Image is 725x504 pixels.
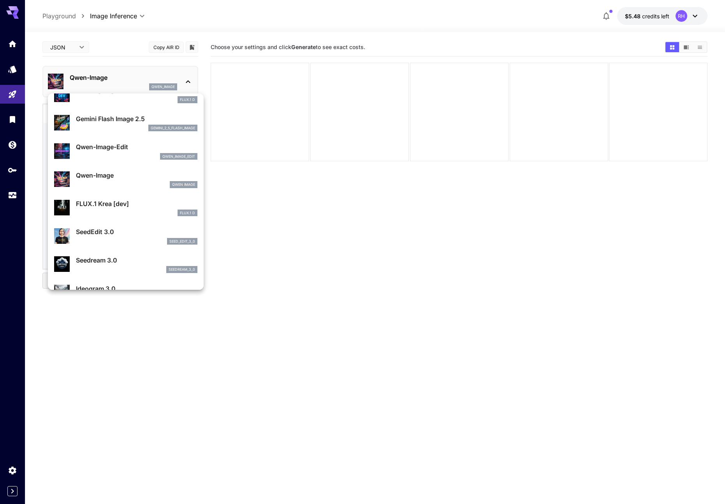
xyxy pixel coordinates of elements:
[54,167,197,191] div: Qwen-ImageQwen Image
[54,281,197,305] div: Ideogram 3.0
[162,154,195,159] p: qwen_image_edit
[54,224,197,248] div: SeedEdit 3.0seed_edit_3_0
[169,267,195,272] p: seedream_3_0
[169,239,195,244] p: seed_edit_3_0
[76,227,197,236] p: SeedEdit 3.0
[76,142,197,152] p: Qwen-Image-Edit
[54,196,197,220] div: FLUX.1 Krea [dev]FLUX.1 D
[54,139,197,163] div: Qwen-Image-Editqwen_image_edit
[76,284,197,293] p: Ideogram 3.0
[180,210,195,216] p: FLUX.1 D
[76,256,197,265] p: Seedream 3.0
[54,252,197,276] div: Seedream 3.0seedream_3_0
[180,97,195,102] p: FLUX.1 D
[76,171,197,180] p: Qwen-Image
[151,125,195,131] p: gemini_2_5_flash_image
[76,199,197,208] p: FLUX.1 Krea [dev]
[54,83,197,106] div: FLUX.1 [dev]FLUX.1 D
[172,182,195,187] p: Qwen Image
[54,111,197,135] div: Gemini Flash Image 2.5gemini_2_5_flash_image
[76,114,197,123] p: Gemini Flash Image 2.5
